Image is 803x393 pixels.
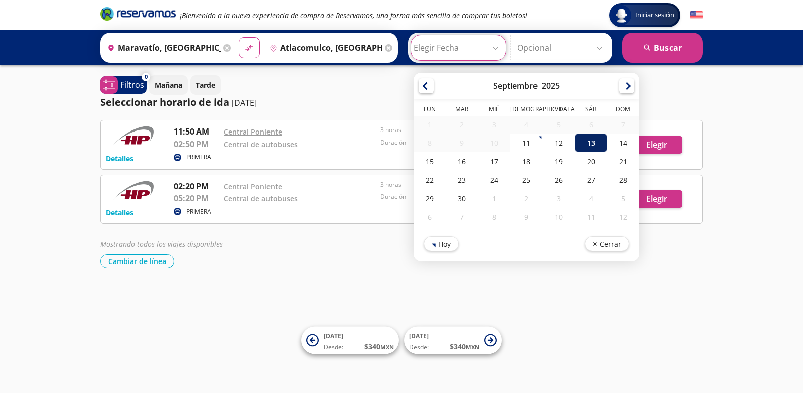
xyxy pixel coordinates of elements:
span: Iniciar sesión [631,10,678,20]
div: 14-Sep-25 [607,134,639,152]
div: 2025 [542,80,560,91]
div: 20-Sep-25 [575,152,607,171]
p: [DATE] [232,97,257,109]
div: 23-Sep-25 [446,171,478,189]
input: Elegir Fecha [414,35,503,60]
button: Cambiar de línea [100,254,174,268]
button: Hoy [424,236,459,251]
span: $ 340 [450,341,479,352]
div: 06-Sep-25 [575,116,607,134]
button: Detalles [106,153,133,164]
em: Mostrando todos los viajes disponibles [100,239,223,249]
button: 0Filtros [100,76,147,94]
div: 13-Sep-25 [575,134,607,152]
span: Desde: [324,343,343,352]
img: RESERVAMOS [106,125,161,146]
th: Miércoles [478,105,510,116]
div: 28-Sep-25 [607,171,639,189]
a: Central de autobuses [224,140,298,149]
div: 04-Oct-25 [575,189,607,208]
div: 05-Sep-25 [543,116,575,134]
p: Duración [380,192,532,201]
span: $ 340 [364,341,394,352]
button: Cerrar [585,236,629,251]
div: 03-Sep-25 [478,116,510,134]
div: 15-Sep-25 [414,152,446,171]
p: PRIMERA [186,153,211,162]
div: 08-Oct-25 [478,208,510,226]
div: 21-Sep-25 [607,152,639,171]
div: 10-Sep-25 [478,134,510,152]
div: 29-Sep-25 [414,189,446,208]
p: 02:50 PM [174,138,219,150]
p: 3 horas [380,180,532,189]
span: [DATE] [409,332,429,340]
div: 26-Sep-25 [543,171,575,189]
p: Duración [380,138,532,147]
div: 12-Oct-25 [607,208,639,226]
th: Domingo [607,105,639,116]
p: Mañana [155,80,182,90]
button: Elegir [632,136,682,154]
div: 22-Sep-25 [414,171,446,189]
small: MXN [380,343,394,351]
div: 08-Sep-25 [414,134,446,152]
div: 04-Sep-25 [510,116,543,134]
th: Martes [446,105,478,116]
span: [DATE] [324,332,343,340]
input: Buscar Origen [103,35,221,60]
button: Tarde [190,75,221,95]
div: 07-Sep-25 [607,116,639,134]
div: 01-Oct-25 [478,189,510,208]
div: Septiembre [493,80,538,91]
button: English [690,9,703,22]
a: Brand Logo [100,6,176,24]
th: Viernes [543,105,575,116]
button: [DATE]Desde:$340MXN [301,327,399,354]
th: Sábado [575,105,607,116]
i: Brand Logo [100,6,176,21]
div: 24-Sep-25 [478,171,510,189]
button: [DATE]Desde:$340MXN [404,327,502,354]
div: 18-Sep-25 [510,152,543,171]
div: 06-Oct-25 [414,208,446,226]
div: 11-Oct-25 [575,208,607,226]
div: 27-Sep-25 [575,171,607,189]
button: Mañana [149,75,188,95]
div: 16-Sep-25 [446,152,478,171]
p: Seleccionar horario de ida [100,95,229,110]
p: 05:20 PM [174,192,219,204]
th: Jueves [510,105,543,116]
div: 03-Oct-25 [543,189,575,208]
p: Tarde [196,80,215,90]
div: 02-Oct-25 [510,189,543,208]
p: Filtros [120,79,144,91]
th: Lunes [414,105,446,116]
p: PRIMERA [186,207,211,216]
a: Central Poniente [224,182,282,191]
input: Buscar Destino [265,35,383,60]
div: 12-Sep-25 [543,134,575,152]
span: Desde: [409,343,429,352]
div: 09-Sep-25 [446,134,478,152]
img: RESERVAMOS [106,180,161,200]
input: Opcional [517,35,607,60]
small: MXN [466,343,479,351]
p: 3 horas [380,125,532,135]
em: ¡Bienvenido a la nueva experiencia de compra de Reservamos, una forma más sencilla de comprar tus... [180,11,527,20]
p: 02:20 PM [174,180,219,192]
div: 02-Sep-25 [446,116,478,134]
div: 30-Sep-25 [446,189,478,208]
a: Central de autobuses [224,194,298,203]
div: 07-Oct-25 [446,208,478,226]
button: Buscar [622,33,703,63]
button: Detalles [106,207,133,218]
div: 09-Oct-25 [510,208,543,226]
div: 19-Sep-25 [543,152,575,171]
div: 01-Sep-25 [414,116,446,134]
a: Central Poniente [224,127,282,137]
span: 0 [145,73,148,81]
button: Elegir [632,190,682,208]
p: 11:50 AM [174,125,219,138]
div: 10-Oct-25 [543,208,575,226]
